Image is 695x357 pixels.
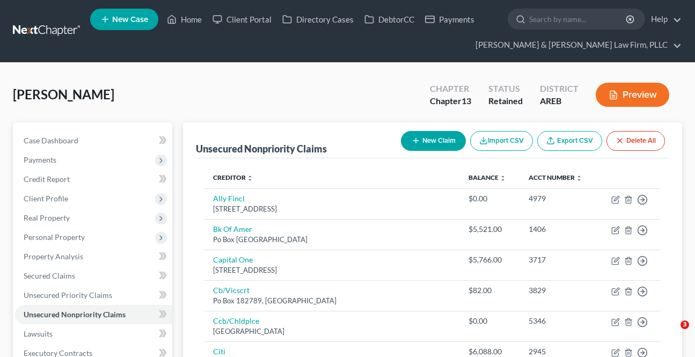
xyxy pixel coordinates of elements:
div: 1406 [529,224,589,235]
div: $6,088.00 [469,346,511,357]
span: Case Dashboard [24,136,78,145]
span: Property Analysis [24,252,83,261]
a: Directory Cases [277,10,359,29]
a: [PERSON_NAME] & [PERSON_NAME] Law Firm, PLLC [470,35,682,55]
a: Bk Of Amer [213,224,252,234]
button: Preview [596,83,669,107]
a: Cb/Vicscrt [213,286,250,295]
div: 2945 [529,346,589,357]
a: Unsecured Priority Claims [15,286,172,305]
a: Payments [420,10,480,29]
div: [STREET_ADDRESS] [213,265,451,275]
i: unfold_more [500,175,506,181]
a: Credit Report [15,170,172,189]
input: Search by name... [529,9,627,29]
div: Unsecured Nonpriority Claims [196,142,327,155]
div: 3717 [529,254,589,265]
div: Po Box [GEOGRAPHIC_DATA] [213,235,451,245]
span: Client Profile [24,194,68,203]
span: 13 [462,96,471,106]
button: Import CSV [470,131,533,151]
div: [STREET_ADDRESS] [213,204,451,214]
div: $0.00 [469,316,511,326]
div: Chapter [430,95,471,107]
span: Unsecured Nonpriority Claims [24,310,126,319]
a: Case Dashboard [15,131,172,150]
div: [GEOGRAPHIC_DATA] [213,326,451,337]
span: New Case [112,16,148,24]
span: Lawsuits [24,329,53,338]
span: 3 [681,320,689,329]
a: Help [646,10,682,29]
div: District [540,83,579,95]
button: Delete All [606,131,665,151]
span: Secured Claims [24,271,75,280]
a: DebtorCC [359,10,420,29]
div: $5,521.00 [469,224,511,235]
div: 5346 [529,316,589,326]
div: Retained [488,95,523,107]
a: Home [162,10,207,29]
a: Export CSV [537,131,602,151]
span: Personal Property [24,232,85,242]
div: 4979 [529,193,589,204]
a: Balance unfold_more [469,173,506,181]
div: $82.00 [469,285,511,296]
span: Unsecured Priority Claims [24,290,112,300]
div: AREB [540,95,579,107]
a: Ally Fincl [213,194,245,203]
span: Payments [24,155,56,164]
span: Real Property [24,213,70,222]
a: Unsecured Nonpriority Claims [15,305,172,324]
a: Client Portal [207,10,277,29]
div: Po Box 182789, [GEOGRAPHIC_DATA] [213,296,451,306]
div: 3829 [529,285,589,296]
a: Lawsuits [15,324,172,344]
a: Citi [213,347,225,356]
span: Credit Report [24,174,70,184]
a: Creditor unfold_more [213,173,253,181]
div: Status [488,83,523,95]
span: [PERSON_NAME] [13,86,114,102]
a: Property Analysis [15,247,172,266]
a: Ccb/Chldplce [213,316,259,325]
a: Secured Claims [15,266,172,286]
a: Acct Number unfold_more [529,173,582,181]
div: $5,766.00 [469,254,511,265]
div: $0.00 [469,193,511,204]
button: New Claim [401,131,466,151]
iframe: Intercom live chat [659,320,684,346]
i: unfold_more [576,175,582,181]
div: Chapter [430,83,471,95]
i: unfold_more [247,175,253,181]
a: Capital One [213,255,253,264]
